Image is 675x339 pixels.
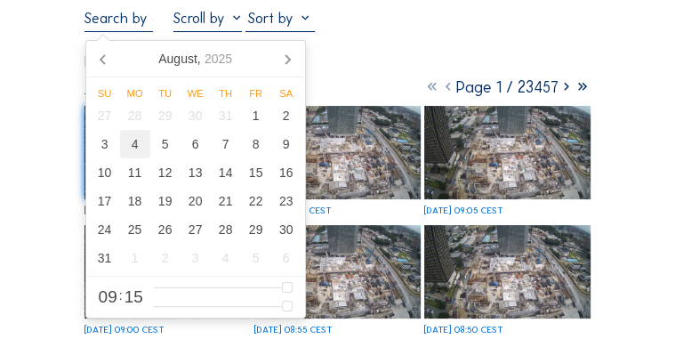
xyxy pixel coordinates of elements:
div: Su [90,88,120,99]
div: 9 [271,130,301,158]
div: 6 [271,244,301,272]
div: 26 [150,215,181,244]
div: [DATE] 09:00 CEST [84,326,165,335]
div: 29 [150,101,181,130]
img: image_53435708 [254,106,421,199]
div: Mo [120,88,150,99]
div: 5 [241,244,271,272]
div: 31 [211,101,241,130]
div: 28 [211,215,241,244]
div: 19 [150,187,181,215]
div: 23 [271,187,301,215]
div: 16 [271,158,301,187]
div: 10 [90,158,120,187]
div: 11 [120,158,150,187]
span: Page 1 / 23457 [456,77,558,97]
img: image_53435463 [424,106,591,199]
div: [DATE] 08:55 CEST [254,326,333,335]
div: 13 [181,158,211,187]
div: 2 [271,101,301,130]
div: 29 [241,215,271,244]
div: 4 [211,244,241,272]
div: We [181,88,211,99]
div: 15 [241,158,271,187]
div: 28 [120,101,150,130]
img: image_53435175 [424,225,591,319]
div: 3 [181,244,211,272]
div: 31 [90,244,120,272]
div: 20 [181,187,211,215]
span: : [119,289,123,302]
div: [DATE] 09:05 CEST [424,206,503,215]
div: 1 [120,244,150,272]
div: 21 [211,187,241,215]
div: 30 [181,101,211,130]
div: 30 [271,215,301,244]
img: image_53435306 [254,225,421,319]
div: 14 [211,158,241,187]
div: 1 [241,101,271,130]
div: 4 [120,130,150,158]
div: 22 [241,187,271,215]
div: 24 [90,215,120,244]
div: 8 [241,130,271,158]
span: 09 [99,288,117,305]
div: 17 [90,187,120,215]
span: 15 [125,288,143,305]
div: 3 [90,130,120,158]
div: 27 [181,215,211,244]
div: 25 [120,215,150,244]
div: 5 [150,130,181,158]
div: 27 [90,101,120,130]
div: 6 [181,130,211,158]
div: Sa [271,88,301,99]
div: August, [151,44,239,73]
div: 7 [211,130,241,158]
div: Fr [241,88,271,99]
input: Search by date 󰅀 [84,9,153,27]
div: 2 [150,244,181,272]
div: Tu [150,88,181,99]
div: [DATE] 08:50 CEST [424,326,503,335]
div: Th [211,88,241,99]
div: 12 [150,158,181,187]
div: 18 [120,187,150,215]
i: 2025 [205,52,232,66]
